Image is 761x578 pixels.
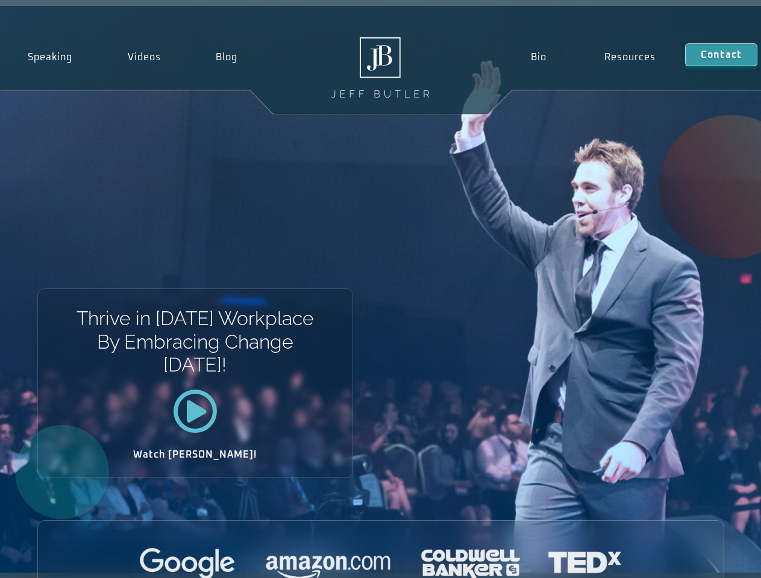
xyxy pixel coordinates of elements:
[75,307,315,376] h1: Thrive in [DATE] Workplace By Embracing Change [DATE]!
[100,43,189,71] a: Videos
[501,43,575,71] a: Bio
[575,43,685,71] a: Resources
[701,50,742,60] span: Contact
[685,43,757,66] a: Contact
[501,43,684,71] nav: Menu
[188,43,265,71] a: Blog
[80,450,310,459] h2: Watch [PERSON_NAME]!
